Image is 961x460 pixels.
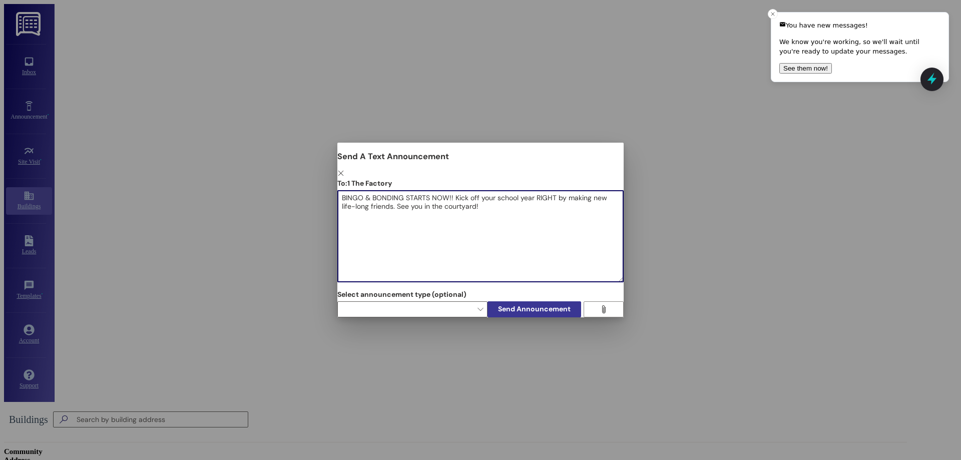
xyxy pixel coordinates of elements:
i:  [600,305,608,313]
textarea: BINGO & BONDING STARTS NOW!! Kick off your school year RIGHT by making new life-long friends. See... [338,191,623,282]
div: BINGO & BONDING STARTS NOW!! Kick off your school year RIGHT by making new life-long friends. See... [337,190,624,282]
button: See them now! [779,63,832,74]
h3: Send A Text Announcement [337,151,624,162]
span: Send Announcement [498,304,571,314]
button: Close toast [768,9,778,19]
p: To: 1 The Factory [337,179,624,188]
p: We know you're working, so we'll wait until you're ready to update your messages. [779,37,940,57]
button: Send Announcement [488,301,581,317]
div: You have new messages! [779,21,940,31]
i:  [337,170,344,177]
label: Select announcement type (optional) [337,287,466,301]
